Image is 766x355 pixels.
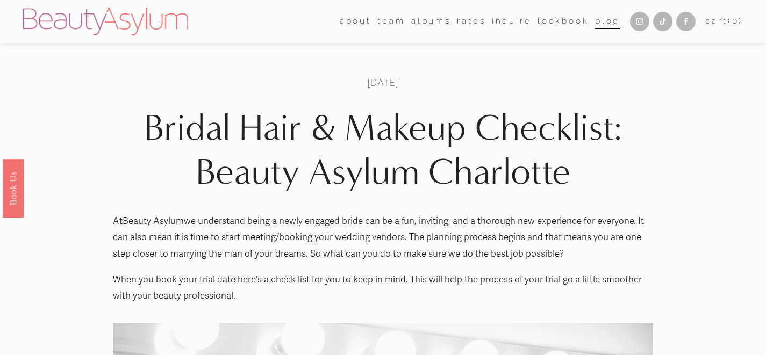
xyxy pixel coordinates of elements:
a: Instagram [630,12,649,31]
a: Beauty Asylum [123,215,184,227]
span: ( ) [728,16,743,26]
a: Rates [457,13,485,30]
a: 0 items in cart [705,14,743,29]
a: Blog [595,13,620,30]
span: 0 [732,16,739,26]
a: folder dropdown [377,13,405,30]
span: team [377,14,405,29]
a: Book Us [3,158,24,217]
span: about [340,14,371,29]
img: Beauty Asylum | Bridal Hair &amp; Makeup Charlotte &amp; Atlanta [23,8,188,35]
a: Facebook [676,12,696,31]
a: TikTok [653,12,672,31]
a: folder dropdown [340,13,371,30]
p: When you book your trial date here's a check list for you to keep in mind. This will help the pro... [113,272,653,305]
a: Lookbook [538,13,589,30]
a: Inquire [492,13,532,30]
h1: Bridal Hair & Makeup Checklist: Beauty Asylum Charlotte [113,106,653,194]
span: [DATE] [367,76,398,89]
p: At we understand being a newly engaged bride can be a fun, inviting, and a thorough new experienc... [113,213,653,263]
a: albums [411,13,451,30]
